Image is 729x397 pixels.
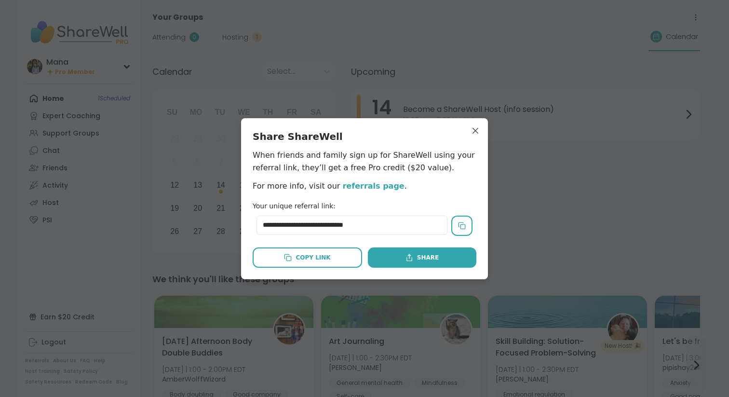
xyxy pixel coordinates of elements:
[253,149,476,174] p: When friends and family sign up for ShareWell using your referral link, they’ll get a free Pro cr...
[342,181,404,191] a: referrals page
[253,130,476,143] h2: Share ShareWell
[253,202,336,210] label: Your unique referral link:
[253,180,476,192] p: For more info, visit our .
[284,253,330,262] div: Copy Link
[253,247,362,268] button: Copy Link
[368,247,476,268] button: Share
[405,253,439,262] div: Share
